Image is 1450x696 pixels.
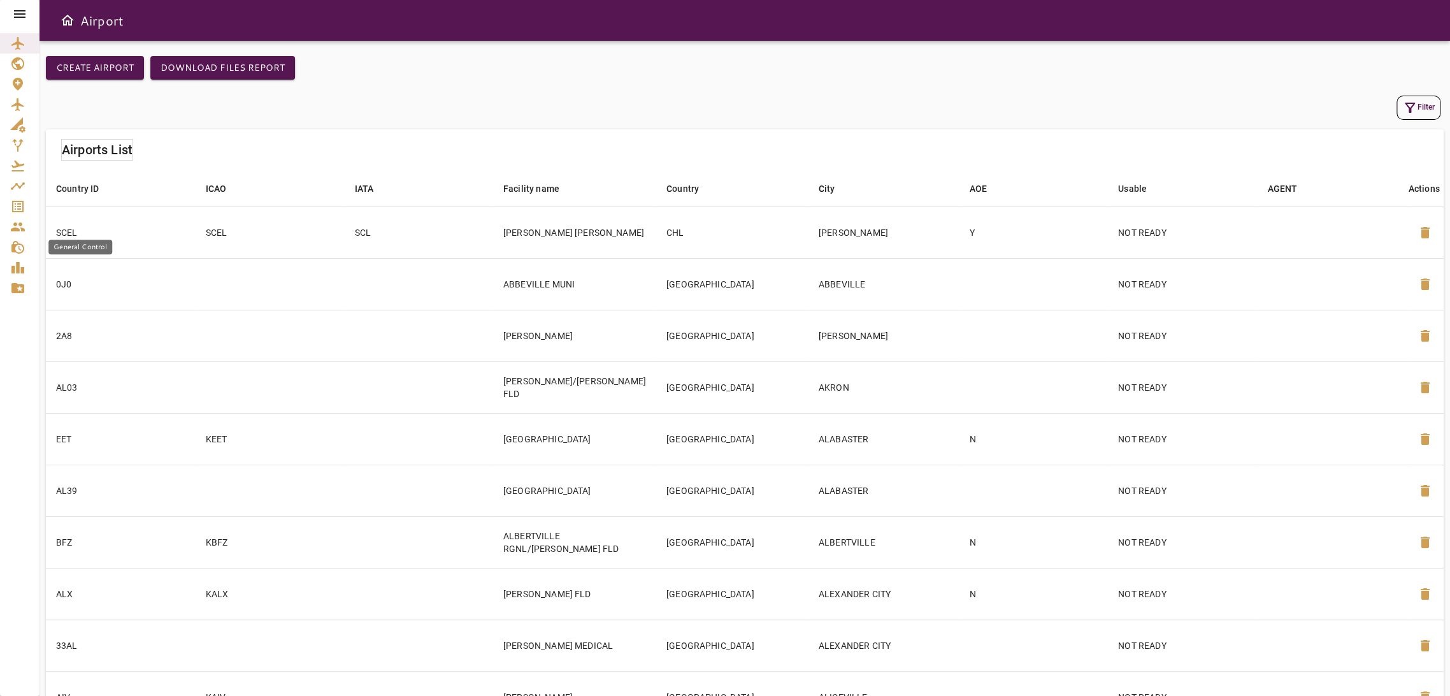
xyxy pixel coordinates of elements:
[808,620,959,671] td: ALEXANDER CITY
[656,568,808,620] td: [GEOGRAPHIC_DATA]
[1418,586,1433,602] span: delete
[1118,588,1247,600] p: NOT READY
[1118,433,1247,446] p: NOT READY
[959,207,1108,258] td: Y
[493,258,656,310] td: ABBEVILLE MUNI
[206,181,243,196] span: ICAO
[196,568,345,620] td: KALX
[1410,372,1440,403] button: Delete Airport
[1410,269,1440,300] button: Delete Airport
[206,181,227,196] div: ICAO
[80,10,124,31] h6: Airport
[656,310,808,361] td: [GEOGRAPHIC_DATA]
[1267,181,1314,196] span: AGENT
[46,568,196,620] td: ALX
[970,181,987,196] div: AOE
[354,181,390,196] span: IATA
[808,258,959,310] td: ABBEVILLE
[959,516,1108,568] td: N
[493,413,656,465] td: [GEOGRAPHIC_DATA]
[493,568,656,620] td: [PERSON_NAME] FLD
[1418,431,1433,447] span: delete
[808,516,959,568] td: ALBERTVILLE
[46,258,196,310] td: 0J0
[808,413,959,465] td: ALABASTER
[46,310,196,361] td: 2A8
[808,465,959,516] td: ALABASTER
[819,181,852,196] span: City
[196,413,345,465] td: KEET
[1118,181,1163,196] span: Usable
[344,207,492,258] td: SCL
[959,413,1108,465] td: N
[1118,330,1247,342] p: NOT READY
[354,181,373,196] div: IATA
[1418,638,1433,653] span: delete
[656,465,808,516] td: [GEOGRAPHIC_DATA]
[656,258,808,310] td: [GEOGRAPHIC_DATA]
[493,516,656,568] td: ALBERTVILLE RGNL/[PERSON_NAME] FLD
[46,465,196,516] td: AL39
[1418,328,1433,344] span: delete
[1396,96,1440,120] button: Filter
[1410,579,1440,609] button: Delete Airport
[1118,484,1247,497] p: NOT READY
[1410,217,1440,248] button: Delete Airport
[808,568,959,620] td: ALEXANDER CITY
[503,181,559,196] div: Facility name
[1418,535,1433,550] span: delete
[656,516,808,568] td: [GEOGRAPHIC_DATA]
[1418,225,1433,240] span: delete
[959,568,1108,620] td: N
[62,140,133,160] h6: Airports List
[1118,226,1247,239] p: NOT READY
[56,181,99,196] div: Country ID
[1410,321,1440,351] button: Delete Airport
[1118,639,1247,652] p: NOT READY
[493,620,656,671] td: [PERSON_NAME] MEDICAL
[493,207,656,258] td: [PERSON_NAME] [PERSON_NAME]
[46,620,196,671] td: 33AL
[196,207,345,258] td: SCEL
[493,361,656,413] td: [PERSON_NAME]/[PERSON_NAME] FLD
[196,516,345,568] td: KBFZ
[1410,630,1440,661] button: Delete Airport
[1418,277,1433,292] span: delete
[46,361,196,413] td: AL03
[150,56,295,80] button: Download Files Report
[1118,181,1147,196] div: Usable
[656,620,808,671] td: [GEOGRAPHIC_DATA]
[1418,380,1433,395] span: delete
[55,8,80,33] button: Open drawer
[1410,527,1440,558] button: Delete Airport
[56,181,116,196] span: Country ID
[666,181,715,196] span: Country
[1267,181,1297,196] div: AGENT
[970,181,1003,196] span: AOE
[493,310,656,361] td: [PERSON_NAME]
[46,516,196,568] td: BFZ
[46,56,144,80] button: Create airport
[1418,483,1433,498] span: delete
[1118,536,1247,549] p: NOT READY
[656,413,808,465] td: [GEOGRAPHIC_DATA]
[656,361,808,413] td: [GEOGRAPHIC_DATA]
[656,207,808,258] td: CHL
[493,465,656,516] td: [GEOGRAPHIC_DATA]
[503,181,576,196] span: Facility name
[1410,475,1440,506] button: Delete Airport
[666,181,699,196] div: Country
[1118,381,1247,394] p: NOT READY
[1118,278,1247,291] p: NOT READY
[808,207,959,258] td: [PERSON_NAME]
[48,240,112,254] div: General Control
[808,310,959,361] td: [PERSON_NAME]
[819,181,835,196] div: City
[46,207,196,258] td: SCEL
[46,413,196,465] td: EET
[808,361,959,413] td: AKRON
